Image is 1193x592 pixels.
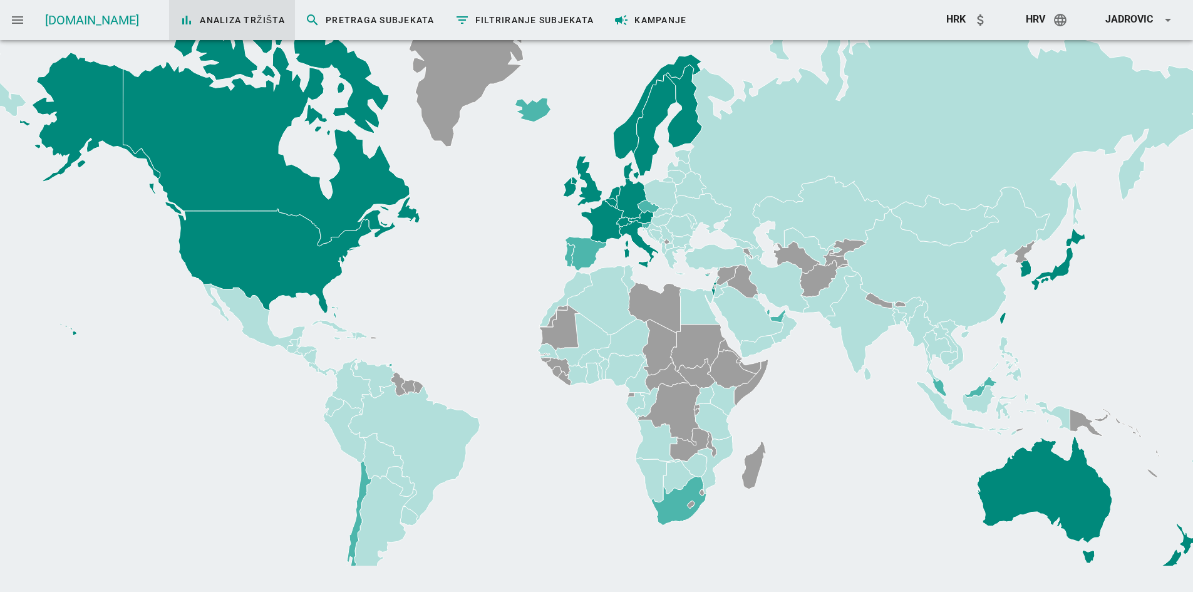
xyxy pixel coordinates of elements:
i: search [305,13,320,28]
span: jadrovic [1105,13,1153,25]
i: language [1053,13,1068,28]
span: Filtriranje subjekata [455,13,594,28]
i: arrow_drop_down [1160,13,1175,28]
i: attach_money [973,13,988,28]
span: hrv [1026,13,1045,25]
i: bar_chart [179,13,194,28]
i: menu [10,13,25,28]
a: [DOMAIN_NAME] [45,13,139,28]
i: filter_list [455,13,470,28]
span: Kampanje [614,13,686,28]
span: Analiza tržišta [179,13,285,28]
span: Pretraga subjekata [305,13,435,28]
span: HRK [946,13,966,25]
i: campaign [614,13,629,28]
